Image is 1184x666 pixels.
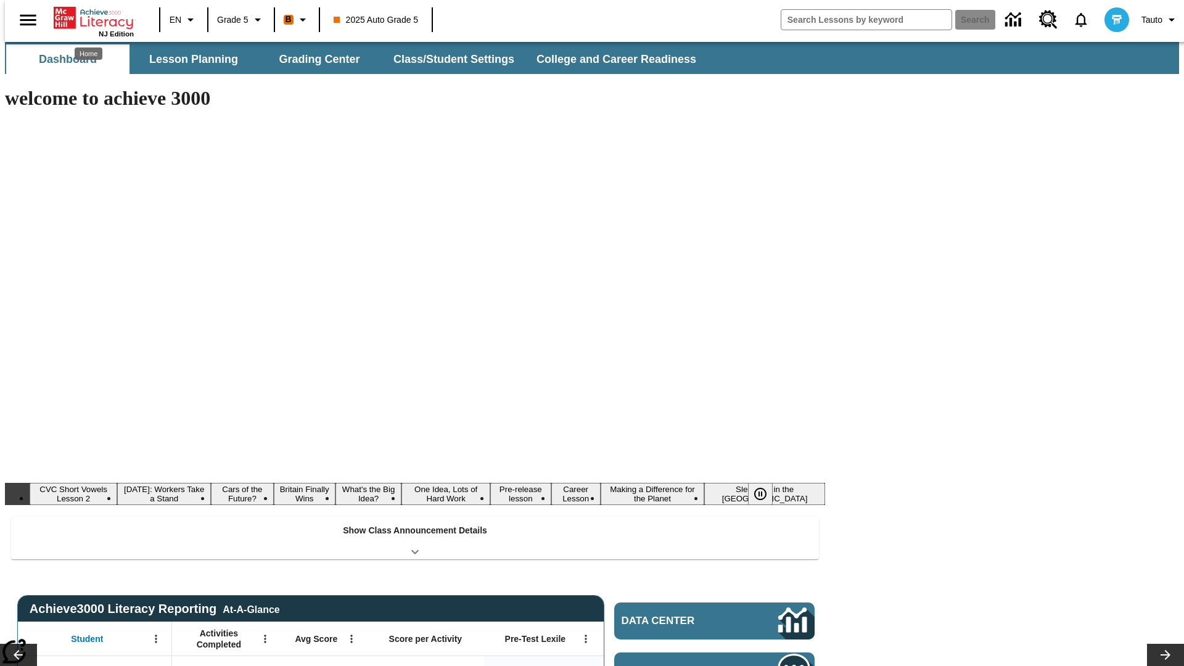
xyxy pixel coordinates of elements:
button: Open Menu [342,630,361,648]
div: Pause [748,483,785,505]
button: Dashboard [6,44,129,74]
span: Achieve3000 Literacy Reporting [30,602,280,616]
span: Avg Score [295,633,337,644]
button: Class/Student Settings [384,44,524,74]
button: Slide 3 Cars of the Future? [211,483,273,505]
button: Slide 10 Sleepless in the Animal Kingdom [704,483,825,505]
input: search field [781,10,952,30]
button: Open Menu [256,630,274,648]
div: Home [75,47,102,60]
span: B [286,12,292,27]
div: Home [54,4,134,38]
button: Slide 7 Pre-release lesson [490,483,551,505]
div: SubNavbar [5,42,1179,74]
a: Notifications [1065,4,1097,36]
button: Slide 1 CVC Short Vowels Lesson 2 [30,483,117,505]
button: Open Menu [147,630,165,648]
span: Student [71,633,103,644]
button: College and Career Readiness [527,44,706,74]
span: Activities Completed [178,628,260,650]
span: 2025 Auto Grade 5 [334,14,419,27]
button: Lesson carousel, Next [1147,644,1184,666]
button: Open side menu [10,2,46,38]
a: Resource Center, Will open in new tab [1032,3,1065,36]
span: Score per Activity [389,633,462,644]
button: Slide 9 Making a Difference for the Planet [601,483,704,505]
button: Slide 4 Britain Finally Wins [274,483,335,505]
a: Home [54,6,134,30]
button: Pause [748,483,773,505]
a: Data Center [998,3,1032,37]
p: Show Class Announcement Details [343,524,487,537]
a: Data Center [614,602,815,639]
div: Show Class Announcement Details [11,517,819,559]
span: Data Center [622,615,737,627]
button: Grading Center [258,44,381,74]
img: avatar image [1104,7,1129,32]
h1: welcome to achieve 3000 [5,87,825,110]
span: Tauto [1141,14,1162,27]
span: NJ Edition [99,30,134,38]
button: Slide 2 Labor Day: Workers Take a Stand [117,483,211,505]
button: Slide 5 What's the Big Idea? [335,483,401,505]
button: Slide 8 Career Lesson [551,483,601,505]
button: Open Menu [577,630,595,648]
button: Grade: Grade 5, Select a grade [212,9,270,31]
div: At-A-Glance [223,602,279,615]
button: Select a new avatar [1097,4,1137,36]
button: Boost Class color is orange. Change class color [279,9,315,31]
button: Lesson Planning [132,44,255,74]
button: Slide 6 One Idea, Lots of Hard Work [401,483,490,505]
div: SubNavbar [5,44,707,74]
span: EN [170,14,181,27]
span: Pre-Test Lexile [505,633,566,644]
button: Profile/Settings [1137,9,1184,31]
button: Language: EN, Select a language [164,9,203,31]
span: Grade 5 [217,14,249,27]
